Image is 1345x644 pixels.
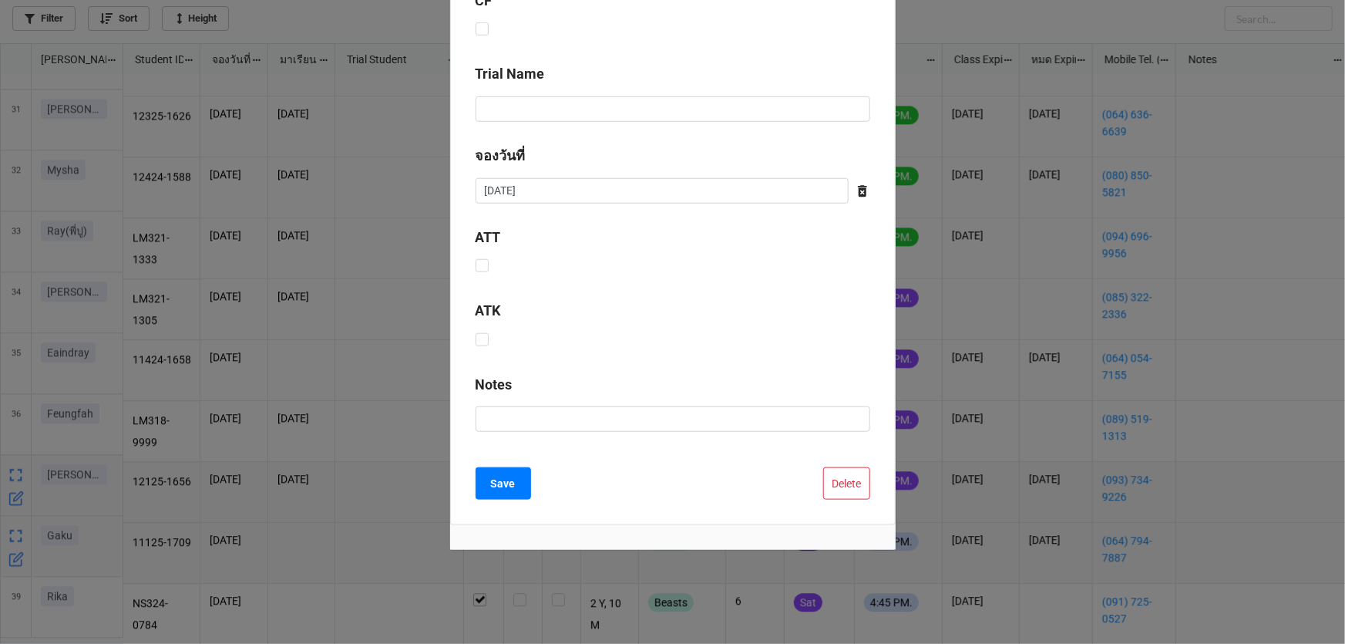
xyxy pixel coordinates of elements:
label: จองวันที่ [476,145,526,167]
button: Delete [823,467,870,500]
input: Date [476,178,849,204]
button: Save [476,467,531,500]
label: ATK [476,300,501,322]
label: ATT [476,227,501,248]
label: Notes [476,374,513,396]
b: Save [491,476,516,492]
label: Trial Name [476,63,545,85]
